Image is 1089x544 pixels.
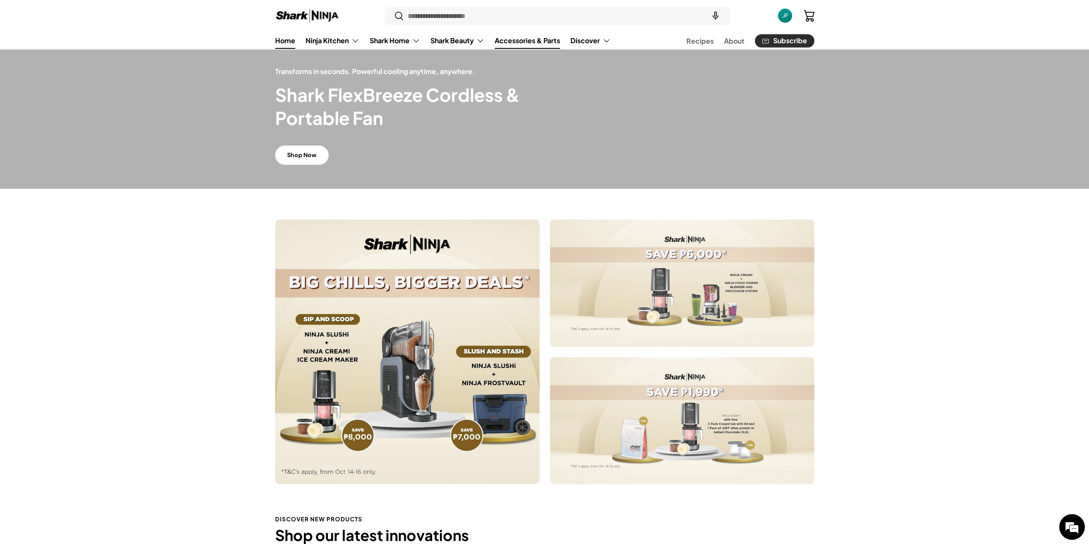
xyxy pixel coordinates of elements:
[773,38,807,45] span: Subscribe
[495,32,560,49] a: Accessories & Parts
[275,32,611,49] nav: Primary
[365,32,425,49] summary: Shark Home
[275,8,339,24] img: Shark Ninja Philippines
[275,146,329,165] a: Shop Now
[275,83,545,130] h2: Shark FlexBreeze Cordless & Portable Fan
[686,33,714,49] a: Recipes
[565,32,616,49] summary: Discover
[755,34,814,48] a: Subscribe
[425,32,490,49] summary: Shark Beauty
[275,32,295,49] a: Home
[666,32,814,49] nav: Secondary
[780,12,790,21] div: JF
[776,6,795,25] a: JF
[275,66,545,77] p: Transforms in seconds. Powerful cooling anytime, anywhere.
[300,32,365,49] summary: Ninja Kitchen
[275,515,362,523] span: DISCOVER NEW PRODUCTS
[702,7,729,26] speech-search-button: Search by voice
[724,33,745,49] a: About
